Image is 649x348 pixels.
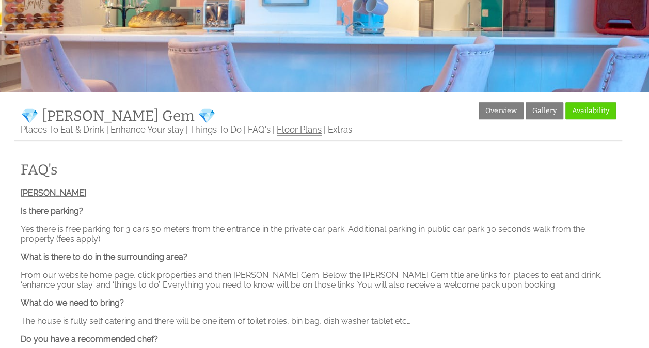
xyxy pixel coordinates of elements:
b: Is there parking? [21,206,83,216]
a: Floor Plans [277,124,322,136]
b: What is there to do in the surrounding area? [21,252,187,262]
a: 💎 [PERSON_NAME] Gem 💎 [21,107,216,124]
a: FAQ's [21,161,616,178]
a: Overview [479,102,524,119]
a: Places To Eat & Drink [21,124,104,135]
a: Availability [565,102,616,119]
p: Yes there is free parking for 3 cars 50 meters from the entrance in the private car park. Additio... [21,224,616,244]
p: The house is fully self catering and there will be one item of toilet roles, bin bag, dish washer... [21,316,616,326]
a: Things To Do [190,124,242,135]
a: FAQ's [248,124,271,135]
b: Do you have a recommended chef? [21,334,158,344]
a: Enhance Your stay [110,124,184,135]
a: Extras [328,124,352,135]
u: [PERSON_NAME] [21,188,86,198]
p: From our website home page, click properties and then [PERSON_NAME] Gem. Below the [PERSON_NAME] ... [21,270,616,290]
b: What do we need to bring? [21,298,124,308]
a: Gallery [526,102,563,119]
